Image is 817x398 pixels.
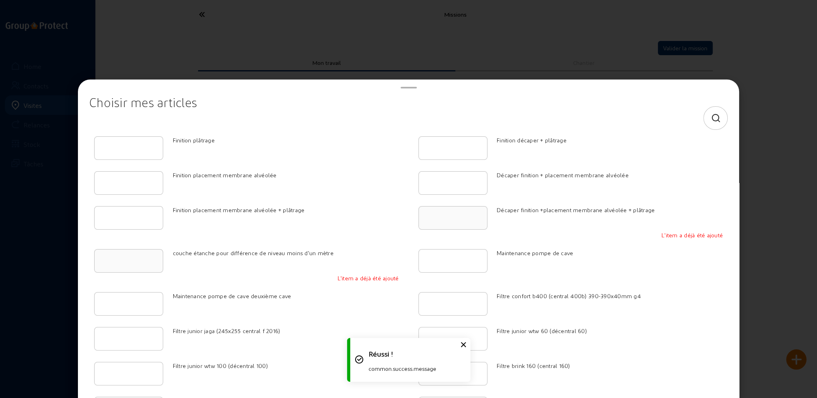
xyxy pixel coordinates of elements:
[338,275,399,282] span: L'item a déjà été ajouté
[173,137,215,144] span: Finition plâtrage
[497,172,629,179] span: Décaper finition + placement membrane alvéolée
[497,362,570,369] span: Filtre brink 160 (central 160)
[173,250,334,256] span: couche étanche pour différence de niveau moins d'un mètre
[173,172,277,179] span: Finition placement membrane alvéolée
[369,349,461,358] p: Réussi !
[173,362,268,369] span: Filtre junior wtw 100 (décentral 100)
[173,327,280,334] span: Filtre junior jaga (245x255 central f 2016)
[497,137,567,144] span: Finition décaper + plâtrage
[662,232,723,239] span: L'item a déjà été ajouté
[497,327,587,334] span: Filtre junior wtw 60 (décentral 60)
[89,98,728,106] h2: Choisir mes articles
[497,293,641,299] span: Filtre confort b400 (central 400b) 390-390x40mm g4
[173,207,305,213] span: Finition placement membrane alvéolée + plâtrage
[497,250,573,256] span: Maintenance pompe de cave
[497,207,655,213] span: Décaper finition +placement membrane alvéolée + plâtrage
[173,293,291,299] span: Maintenance pompe de cave deuxième cave
[369,365,461,372] p: common.success.message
